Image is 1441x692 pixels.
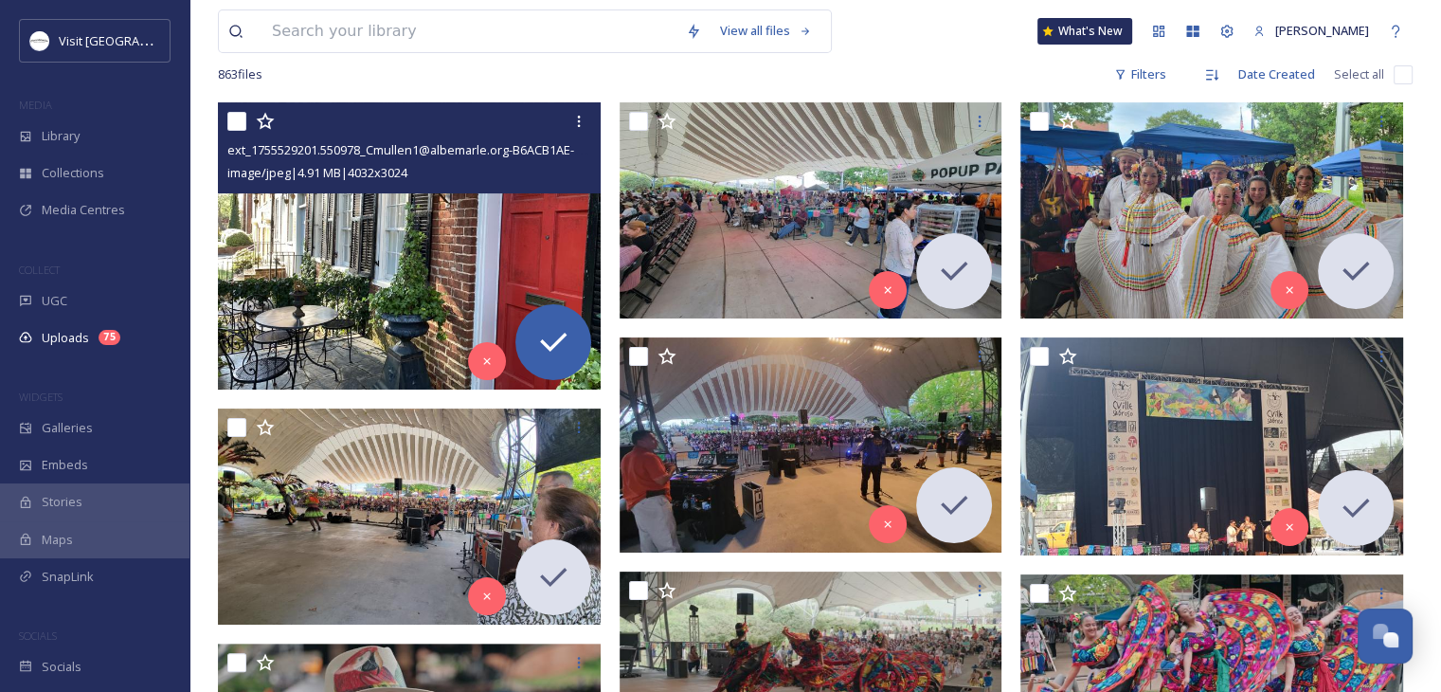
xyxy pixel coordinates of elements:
span: SOCIALS [19,628,57,643]
span: Socials [42,658,81,676]
a: What's New [1037,18,1132,45]
span: Stories [42,493,82,511]
span: image/jpeg | 4.91 MB | 4032 x 3024 [227,164,407,181]
span: SnapLink [42,568,94,586]
span: Uploads [42,329,89,347]
a: [PERSON_NAME] [1244,12,1378,49]
a: View all files [711,12,821,49]
span: Library [42,127,80,145]
span: Maps [42,531,73,549]
button: Open Chat [1358,609,1413,664]
div: Date Created [1229,56,1324,93]
img: ext_1754952225.425989_sabroso@sinbarrerascville.org-5 dancers in white costumes + Andrea Jacobs C... [1020,102,1403,318]
span: Visit [GEOGRAPHIC_DATA] [59,31,206,49]
div: 75 [99,330,120,345]
span: Collections [42,164,104,182]
img: ext_1754952225.176369_sabroso@sinbarrerascville.org-Shot of Stage + Mural Cville Sabroso 2024 202... [1020,337,1408,555]
span: Embeds [42,456,88,474]
input: Search your library [262,10,676,52]
img: ext_1755529201.550978_Cmullen1@albemarle.org-B6ACB1AE-B0D1-4ECB-A1E0-F1D37D64557D.jpeg [218,102,601,390]
span: [PERSON_NAME] [1275,22,1369,39]
span: ext_1755529201.550978_Cmullen1@albemarle.org-B6ACB1AE-B0D1-4ECB-A1E0-F1D37D64557D.jpeg [227,140,783,158]
span: 863 file s [218,65,262,83]
img: ext_1754952225.522443_sabroso@sinbarrerascville.org-20240921_150221.jpg [620,102,1002,318]
span: Galleries [42,419,93,437]
span: MEDIA [19,98,52,112]
img: ext_1754952225.409875_sabroso@sinbarrerascville.org-Behind Stage shot dancers + soundboard + audi... [218,409,601,624]
span: COLLECT [19,263,60,277]
img: ext_1754952225.239134_sabroso@sinbarrerascville.org-Behind Stage shot 5 musicians + soundboard + ... [620,337,1002,553]
span: Media Centres [42,201,125,219]
span: WIDGETS [19,390,63,404]
span: Select all [1334,65,1384,83]
div: Filters [1105,56,1176,93]
img: Circle%20Logo.png [30,31,49,50]
span: UGC [42,292,67,310]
